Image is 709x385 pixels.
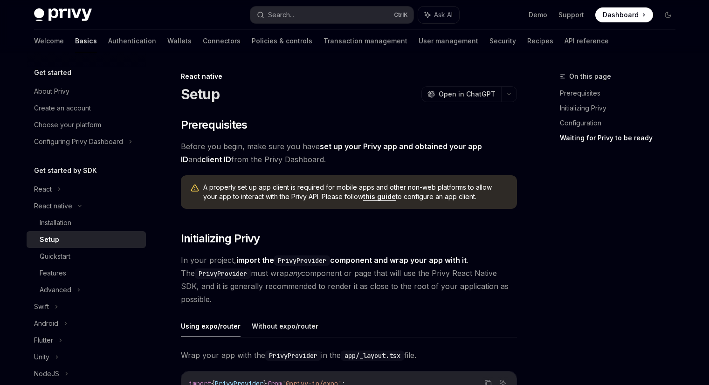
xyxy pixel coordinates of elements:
span: Dashboard [603,10,639,20]
svg: Warning [190,184,200,193]
h5: Get started [34,67,71,78]
a: Waiting for Privy to be ready [560,131,683,145]
div: Flutter [34,335,53,346]
span: A properly set up app client is required for mobile apps and other non-web platforms to allow you... [203,183,508,201]
div: Quickstart [40,251,70,262]
a: Support [558,10,584,20]
a: set up your Privy app and obtained your app ID [181,142,482,165]
a: Policies & controls [252,30,312,52]
div: Swift [34,301,49,312]
span: Wrap your app with the in the file. [181,349,517,362]
div: Search... [268,9,294,21]
div: React [34,184,52,195]
a: Demo [529,10,547,20]
button: Open in ChatGPT [421,86,501,102]
a: About Privy [27,83,146,100]
div: React native [34,200,72,212]
a: User management [419,30,478,52]
a: client ID [201,155,231,165]
button: Toggle dark mode [661,7,675,22]
a: Authentication [108,30,156,52]
img: dark logo [34,8,92,21]
code: PrivyProvider [265,351,321,361]
strong: import the component and wrap your app with it [236,255,467,265]
a: Configuration [560,116,683,131]
a: Wallets [167,30,192,52]
div: Features [40,268,66,279]
em: any [289,268,301,278]
code: PrivyProvider [195,268,251,279]
button: Search...CtrlK [250,7,413,23]
a: Installation [27,214,146,231]
code: app/_layout.tsx [341,351,404,361]
div: NodeJS [34,368,59,379]
div: Choose your platform [34,119,101,131]
a: Features [27,265,146,282]
span: Initializing Privy [181,231,260,246]
div: Advanced [40,284,71,296]
div: Create an account [34,103,91,114]
span: Prerequisites [181,117,248,132]
h1: Setup [181,86,220,103]
div: Unity [34,351,49,363]
a: Setup [27,231,146,248]
a: Welcome [34,30,64,52]
a: Dashboard [595,7,653,22]
a: Basics [75,30,97,52]
a: Connectors [203,30,241,52]
a: Choose your platform [27,117,146,133]
a: Recipes [527,30,553,52]
span: Ctrl K [394,11,408,19]
a: Prerequisites [560,86,683,101]
a: this guide [363,192,396,201]
a: Transaction management [324,30,407,52]
span: In your project, . The must wrap component or page that will use the Privy React Native SDK, and ... [181,254,517,306]
div: Setup [40,234,59,245]
span: Ask AI [434,10,453,20]
div: Installation [40,217,71,228]
button: Without expo/router [252,315,318,337]
a: Quickstart [27,248,146,265]
div: About Privy [34,86,69,97]
a: Create an account [27,100,146,117]
code: PrivyProvider [274,255,330,266]
span: Open in ChatGPT [439,89,496,99]
div: Configuring Privy Dashboard [34,136,123,147]
div: React native [181,72,517,81]
a: Initializing Privy [560,101,683,116]
span: Before you begin, make sure you have and from the Privy Dashboard. [181,140,517,166]
div: Android [34,318,58,329]
span: On this page [569,71,611,82]
a: API reference [564,30,609,52]
button: Using expo/router [181,315,241,337]
h5: Get started by SDK [34,165,97,176]
a: Security [489,30,516,52]
button: Ask AI [418,7,459,23]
